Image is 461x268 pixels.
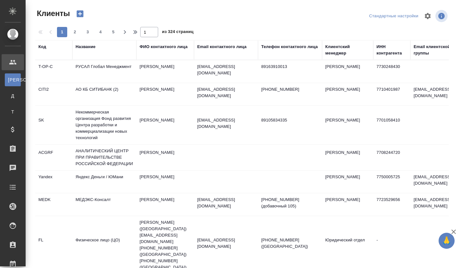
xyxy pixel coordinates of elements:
[376,44,407,56] div: ИНН контрагента
[261,63,319,70] p: 89163910013
[322,234,373,256] td: Юридический отдел
[322,60,373,83] td: [PERSON_NAME]
[76,44,95,50] div: Название
[35,171,72,193] td: Yandex
[322,83,373,105] td: [PERSON_NAME]
[162,28,193,37] span: из 324 страниц
[72,106,136,144] td: Некоммерческая организация Фонд развития Центра разработки и коммерциализации новых технологий
[72,234,136,256] td: Физическое лицо (ЦО)
[136,146,194,169] td: [PERSON_NAME]
[197,86,255,99] p: [EMAIL_ADDRESS][DOMAIN_NAME]
[70,29,80,35] span: 2
[435,10,449,22] span: Посмотреть информацию
[261,117,319,123] p: 89105834335
[72,171,136,193] td: Яндекс Деньги / ЮМани
[8,77,18,83] span: [PERSON_NAME]
[5,105,21,118] a: Т
[441,234,452,247] span: 🙏
[35,146,72,169] td: ACGRF
[373,83,410,105] td: 7710401987
[35,193,72,216] td: MEDK
[261,237,319,250] p: [PHONE_NUMBER] ([GEOGRAPHIC_DATA])
[72,193,136,216] td: МЕДЭКС-Консалт
[35,83,72,105] td: CITI2
[373,60,410,83] td: 7730248430
[136,60,194,83] td: [PERSON_NAME]
[322,171,373,193] td: [PERSON_NAME]
[373,234,410,256] td: -
[261,44,318,50] div: Телефон контактного лица
[322,114,373,136] td: [PERSON_NAME]
[439,233,455,249] button: 🙏
[197,44,247,50] div: Email контактного лица
[197,63,255,76] p: [EMAIL_ADDRESS][DOMAIN_NAME]
[373,114,410,136] td: 7701058410
[197,197,255,209] p: [EMAIL_ADDRESS][DOMAIN_NAME]
[136,114,194,136] td: [PERSON_NAME]
[35,114,72,136] td: SK
[5,89,21,102] a: Д
[35,8,70,19] span: Клиенты
[72,145,136,170] td: АНАЛИТИЧЕСКИЙ ЦЕНТР ПРИ ПРАВИТЕЛЬСТВЕ РОССИЙСКОЙ ФЕДЕРАЦИИ
[261,197,319,209] p: [PHONE_NUMBER] (добавочный 105)
[368,11,420,21] div: split button
[197,237,255,250] p: [EMAIL_ADDRESS][DOMAIN_NAME]
[5,73,21,86] a: [PERSON_NAME]
[261,86,319,93] p: [PHONE_NUMBER]
[35,234,72,256] td: FL
[35,60,72,83] td: T-OP-C
[136,171,194,193] td: [PERSON_NAME]
[83,27,93,37] button: 3
[322,193,373,216] td: [PERSON_NAME]
[108,27,118,37] button: 5
[72,83,136,105] td: АО КБ СИТИБАНК (2)
[136,193,194,216] td: [PERSON_NAME]
[70,27,80,37] button: 2
[322,146,373,169] td: [PERSON_NAME]
[108,29,118,35] span: 5
[325,44,370,56] div: Клиентский менеджер
[373,146,410,169] td: 7708244720
[95,29,106,35] span: 4
[38,44,46,50] div: Код
[140,44,188,50] div: ФИО контактного лица
[373,171,410,193] td: 7750005725
[197,117,255,130] p: [EMAIL_ADDRESS][DOMAIN_NAME]
[136,83,194,105] td: [PERSON_NAME]
[83,29,93,35] span: 3
[373,193,410,216] td: 7723529656
[8,109,18,115] span: Т
[420,8,435,24] span: Настроить таблицу
[72,8,88,19] button: Создать
[95,27,106,37] button: 4
[8,93,18,99] span: Д
[72,60,136,83] td: РУСАЛ Глобал Менеджмент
